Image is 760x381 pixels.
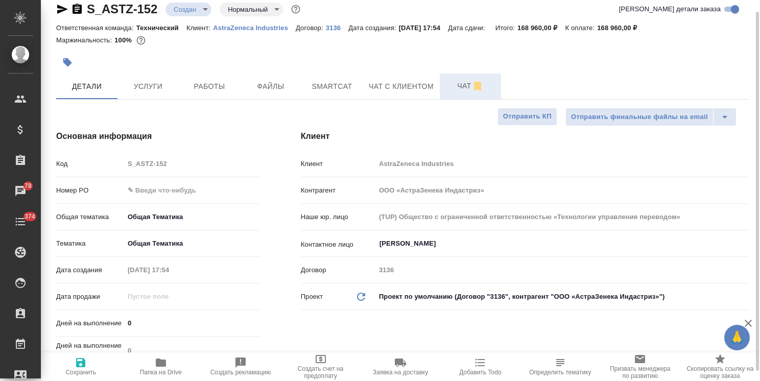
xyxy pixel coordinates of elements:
span: Создать счет на предоплату [287,365,354,379]
button: Скопировать ссылку для ЯМессенджера [56,3,68,15]
span: 🙏 [728,327,746,348]
span: Отправить финальные файлы на email [571,111,708,123]
div: Создан [220,3,283,16]
p: Маржинальность: [56,36,114,44]
span: Определить тематику [529,369,591,376]
button: Добавить тэг [56,51,79,74]
button: Папка на Drive [121,352,200,381]
span: Скопировать ссылку на оценку заказа [686,365,754,379]
a: 78 [3,178,38,204]
button: Нормальный [225,5,271,14]
p: Договор [301,265,375,275]
p: 3136 [326,24,348,32]
p: 168 960,00 ₽ [597,24,645,32]
input: Пустое поле [124,343,260,358]
span: [PERSON_NAME] детали заказа [619,4,721,14]
button: Определить тематику [520,352,600,381]
div: Создан [165,3,211,16]
button: Создать счет на предоплату [280,352,360,381]
input: Пустое поле [375,263,749,277]
p: Клиент: [186,24,213,32]
button: Скопировать ссылку [71,3,83,15]
button: Отправить КП [497,108,557,126]
p: 168 960,00 ₽ [517,24,565,32]
input: Пустое поле [124,263,213,277]
button: Создан [171,5,199,14]
button: Добавить Todo [440,352,520,381]
button: Заявка на доставку [361,352,440,381]
a: 374 [3,209,38,234]
p: Ответственная команда: [56,24,136,32]
span: Создать рекламацию [210,369,271,376]
h4: Клиент [301,130,749,142]
span: Добавить Todo [459,369,501,376]
input: ✎ Введи что-нибудь [124,316,260,330]
input: Пустое поле [375,156,749,171]
span: Заявка на доставку [373,369,428,376]
button: 0.00 RUB; [134,34,148,47]
button: Скопировать ссылку на оценку заказа [680,352,760,381]
input: Пустое поле [124,289,213,304]
p: Технический [136,24,186,32]
p: Дата создания [56,265,124,275]
h4: Основная информация [56,130,260,142]
span: Папка на Drive [140,369,182,376]
a: 3136 [326,23,348,32]
input: Пустое поле [124,156,260,171]
p: Дней на выполнение (авт.) [56,341,124,361]
span: Призвать менеджера по развитию [606,365,674,379]
button: Отправить финальные файлы на email [565,108,714,126]
p: AstraZeneca Industries [213,24,296,32]
p: Дата продажи [56,292,124,302]
p: [DATE] 17:54 [399,24,448,32]
span: 78 [18,181,38,191]
p: Итого: [495,24,517,32]
button: Сохранить [41,352,121,381]
p: Дата сдачи: [448,24,487,32]
svg: Отписаться [471,80,484,92]
p: Договор: [296,24,326,32]
button: Open [743,243,745,245]
p: Наше юр. лицо [301,212,375,222]
p: К оплате: [565,24,597,32]
a: S_ASTZ-152 [87,2,157,16]
p: Контрагент [301,185,375,196]
input: Пустое поле [375,209,749,224]
p: Код [56,159,124,169]
span: Сохранить [65,369,96,376]
span: Чат с клиентом [369,80,434,93]
p: Проект [301,292,323,302]
p: Тематика [56,239,124,249]
p: 100% [114,36,134,44]
span: Чат [446,80,495,92]
input: Пустое поле [375,183,749,198]
button: Создать рекламацию [201,352,280,381]
p: Дата создания: [348,24,398,32]
button: Призвать менеджера по развитию [600,352,680,381]
div: Проект по умолчанию (Договор "3136", контрагент "ООО «АстраЗенека Индастриз»") [375,288,749,305]
span: Услуги [124,80,173,93]
button: 🙏 [724,325,750,350]
input: ✎ Введи что-нибудь [124,183,260,198]
div: split button [565,108,737,126]
span: Отправить КП [503,111,552,123]
a: AstraZeneca Industries [213,23,296,32]
p: Дней на выполнение [56,318,124,328]
p: Номер PO [56,185,124,196]
div: Общая Тематика [124,235,260,252]
span: 374 [18,211,41,222]
span: Smartcat [307,80,357,93]
div: Общая Тематика [124,208,260,226]
p: Общая тематика [56,212,124,222]
span: Файлы [246,80,295,93]
p: Клиент [301,159,375,169]
span: Работы [185,80,234,93]
button: Доп статусы указывают на важность/срочность заказа [289,3,302,16]
p: Контактное лицо [301,240,375,250]
span: Детали [62,80,111,93]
